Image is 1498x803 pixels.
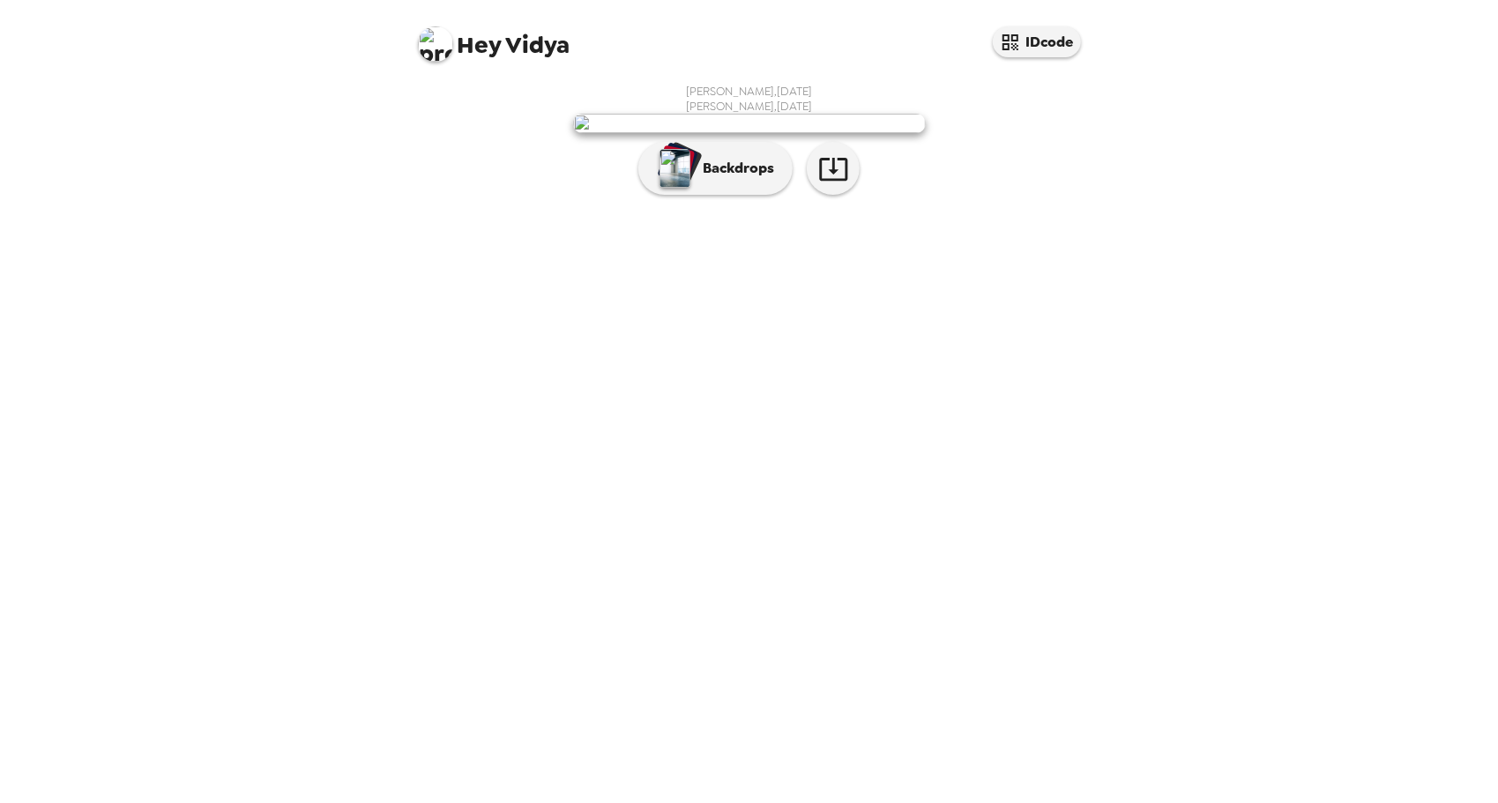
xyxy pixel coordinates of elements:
[638,142,793,195] button: Backdrops
[418,26,453,62] img: profile pic
[418,18,570,57] span: Vidya
[993,26,1081,57] button: IDcode
[694,158,774,179] p: Backdrops
[686,99,812,114] span: [PERSON_NAME] , [DATE]
[458,29,502,61] span: Hey
[686,84,812,99] span: [PERSON_NAME] , [DATE]
[573,114,926,133] img: user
